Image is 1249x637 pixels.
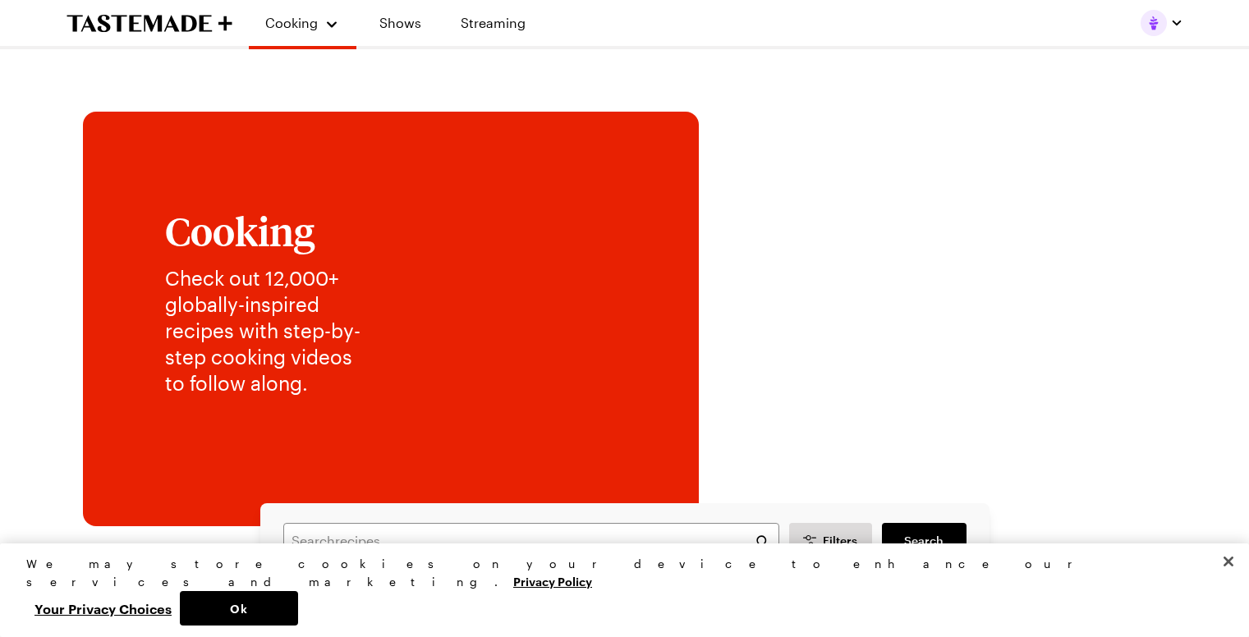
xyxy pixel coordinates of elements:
span: Search [904,533,944,549]
button: Cooking [265,7,340,39]
p: Check out 12,000+ globally-inspired recipes with step-by-step cooking videos to follow along. [165,265,374,396]
span: Filters [823,533,857,549]
img: Profile picture [1141,10,1167,36]
button: Profile picture [1141,10,1183,36]
button: Your Privacy Choices [26,591,180,626]
a: To Tastemade Home Page [67,14,232,33]
button: Close [1210,543,1247,580]
button: Desktop filters [789,523,873,559]
h1: Cooking [165,209,374,252]
a: More information about your privacy, opens in a new tab [513,573,592,589]
img: Explore recipes [407,99,1150,461]
a: filters [882,523,966,559]
div: We may store cookies on your device to enhance our services and marketing. [26,555,1209,591]
button: Ok [180,591,298,626]
div: Privacy [26,555,1209,626]
span: Cooking [265,15,318,30]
